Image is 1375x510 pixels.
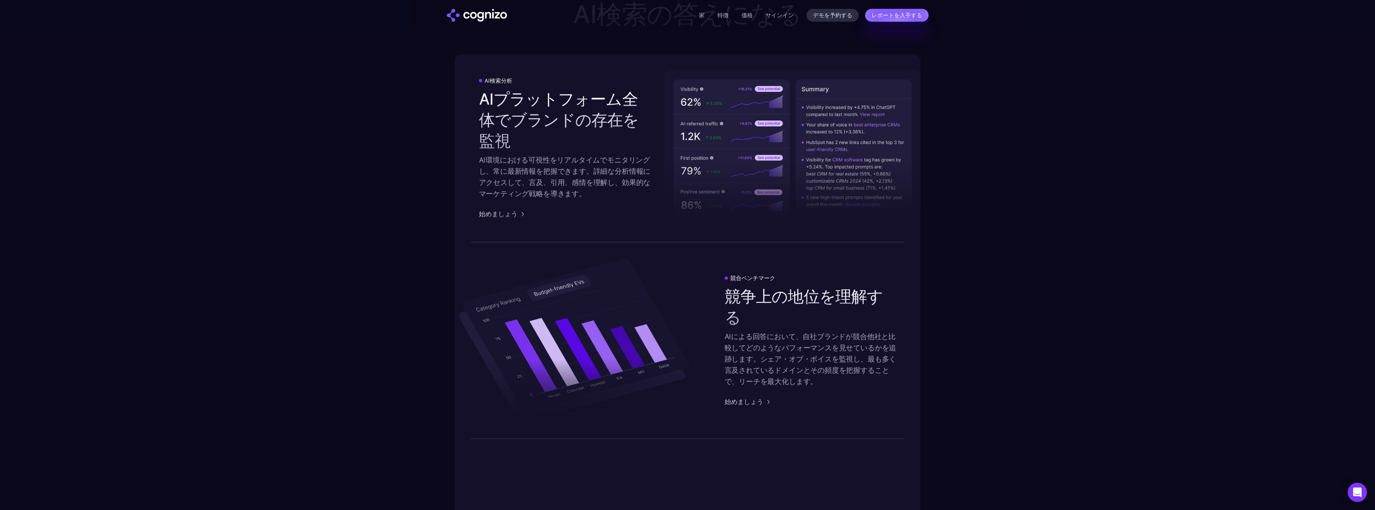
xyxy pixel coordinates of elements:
[807,9,859,22] a: デモを予約する
[725,286,883,327] font: 競争上の地位を理解する
[725,332,896,386] font: AIによる回答において、自社ブランドが競合他社と比較してどのようなパフォーマンスを見せているかを追跡します。シェア・オブ・ボイスを監視し、最も多く言及されているドメインとその頻度を把握することで...
[725,397,773,406] a: 始めましょう
[447,9,507,22] img: 認識ロゴ
[479,209,527,219] a: 始めましょう
[766,12,794,19] font: サインイン
[872,12,922,18] font: レポートを入手する
[1348,483,1367,502] div: インターコムメッセンジャーを開く
[479,155,651,198] font: AI環境における可視性をリアルタイムでモニタリングし、常に最新情報を把握できます。詳細な分析情報にアクセスして、言及、引用、感情を理解し、効果的なマーケティング戦略を導きます。
[865,9,929,22] a: レポートを入手する
[447,9,507,22] a: 家
[485,77,512,84] font: AI検索分析
[664,71,921,226] img: AI 可視性メトリクスのパフォーマンス分析
[725,398,763,406] font: 始めましょう
[717,12,729,19] a: 特徴
[479,210,517,218] font: 始めましょう
[479,89,639,151] font: AIプラットフォーム全体でブランドの存在を監視
[730,274,775,282] font: 競合ベンチマーク
[741,12,753,19] a: 価格
[766,10,794,20] a: サインイン
[813,12,852,18] font: デモを予約する
[699,12,705,19] a: 家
